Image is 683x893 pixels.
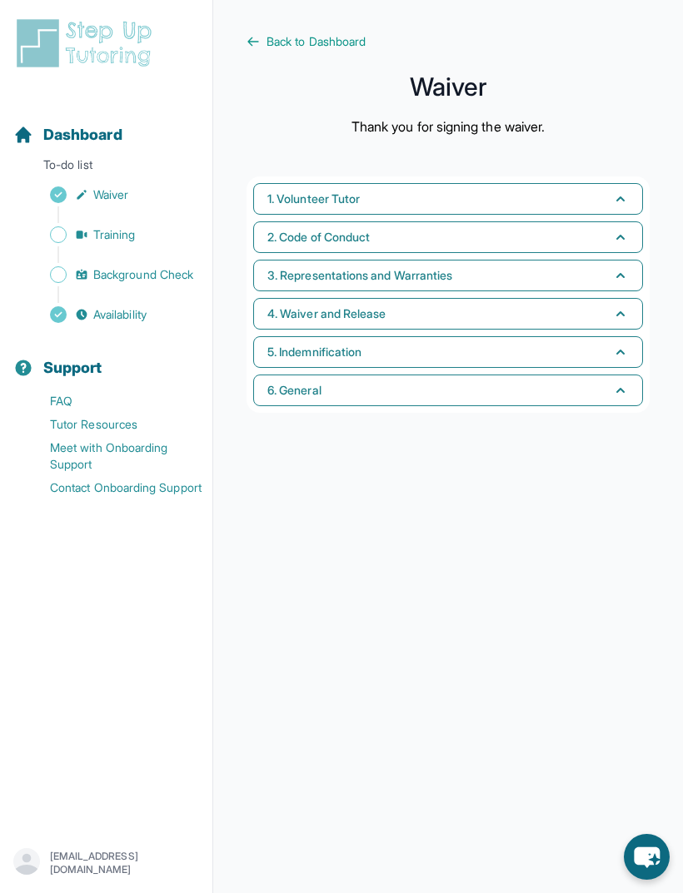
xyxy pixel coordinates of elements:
[93,226,136,243] span: Training
[50,850,199,876] p: [EMAIL_ADDRESS][DOMAIN_NAME]
[267,267,452,284] span: 3. Representations and Warranties
[93,186,128,203] span: Waiver
[253,183,643,215] button: 1. Volunteer Tutor
[13,476,212,499] a: Contact Onboarding Support
[253,375,643,406] button: 6. General
[13,389,212,413] a: FAQ
[13,413,212,436] a: Tutor Resources
[267,229,370,246] span: 2. Code of Conduct
[267,305,386,322] span: 4. Waiver and Release
[267,191,360,207] span: 1. Volunteer Tutor
[13,183,212,206] a: Waiver
[351,117,545,136] p: Thank you for signing the waiver.
[253,336,643,368] button: 5. Indemnification
[13,123,122,146] a: Dashboard
[13,17,162,70] img: logo
[13,303,212,326] a: Availability
[13,263,212,286] a: Background Check
[93,306,147,323] span: Availability
[7,330,206,386] button: Support
[13,436,212,476] a: Meet with Onboarding Support
[13,223,212,246] a: Training
[43,123,122,146] span: Dashboard
[267,382,322,399] span: 6. General
[247,77,650,97] h1: Waiver
[253,260,643,291] button: 3. Representations and Warranties
[267,33,366,50] span: Back to Dashboard
[253,221,643,253] button: 2. Code of Conduct
[7,156,206,180] p: To-do list
[253,298,643,330] button: 4. Waiver and Release
[43,356,102,380] span: Support
[624,834,670,880] button: chat-button
[267,344,361,360] span: 5. Indemnification
[93,266,193,283] span: Background Check
[7,97,206,153] button: Dashboard
[13,848,199,878] button: [EMAIL_ADDRESS][DOMAIN_NAME]
[247,33,650,50] a: Back to Dashboard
